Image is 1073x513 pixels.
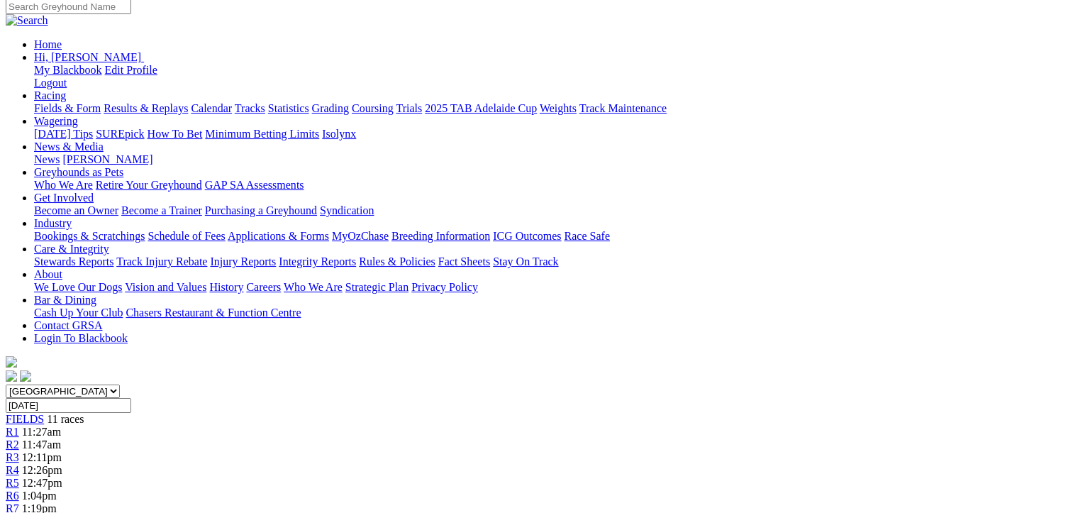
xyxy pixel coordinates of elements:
a: News [34,153,60,165]
a: R1 [6,426,19,438]
a: Purchasing a Greyhound [205,204,317,216]
a: Stewards Reports [34,255,113,267]
a: Industry [34,217,72,229]
div: Industry [34,230,1067,243]
span: 11:47am [22,438,61,451]
a: Tracks [235,102,265,114]
a: Greyhounds as Pets [34,166,123,178]
a: Strategic Plan [345,281,408,293]
a: Statistics [268,102,309,114]
a: Minimum Betting Limits [205,128,319,140]
a: Become an Owner [34,204,118,216]
a: Trials [396,102,422,114]
a: ICG Outcomes [493,230,561,242]
a: Contact GRSA [34,319,102,331]
a: Applications & Forms [228,230,329,242]
div: Hi, [PERSON_NAME] [34,64,1067,89]
a: Wagering [34,115,78,127]
a: [DATE] Tips [34,128,93,140]
span: 11 races [47,413,84,425]
a: News & Media [34,140,104,153]
a: Logout [34,77,67,89]
a: Fact Sheets [438,255,490,267]
span: 12:11pm [22,451,62,463]
a: Schedule of Fees [148,230,225,242]
span: Hi, [PERSON_NAME] [34,51,141,63]
a: Cash Up Your Club [34,307,123,319]
div: Get Involved [34,204,1067,217]
a: Race Safe [564,230,609,242]
a: Vision and Values [125,281,206,293]
a: MyOzChase [332,230,389,242]
a: Weights [540,102,577,114]
a: Integrity Reports [279,255,356,267]
a: Careers [246,281,281,293]
div: About [34,281,1067,294]
span: 12:26pm [22,464,62,476]
img: logo-grsa-white.png [6,356,17,368]
div: Racing [34,102,1067,115]
a: How To Bet [148,128,203,140]
a: Edit Profile [105,64,157,76]
a: R2 [6,438,19,451]
span: 1:04pm [22,490,57,502]
img: Search [6,14,48,27]
img: facebook.svg [6,370,17,382]
div: Care & Integrity [34,255,1067,268]
span: 12:47pm [22,477,62,489]
a: Grading [312,102,349,114]
a: Track Injury Rebate [116,255,207,267]
a: Calendar [191,102,232,114]
a: Injury Reports [210,255,276,267]
a: Coursing [352,102,394,114]
a: Retire Your Greyhound [96,179,202,191]
a: Who We Are [284,281,343,293]
a: Privacy Policy [411,281,478,293]
a: Track Maintenance [579,102,667,114]
a: Get Involved [34,192,94,204]
a: Bookings & Scratchings [34,230,145,242]
img: twitter.svg [20,370,31,382]
a: Syndication [320,204,374,216]
a: R6 [6,490,19,502]
a: R4 [6,464,19,476]
div: Greyhounds as Pets [34,179,1067,192]
a: Chasers Restaurant & Function Centre [126,307,301,319]
a: Home [34,38,62,50]
a: We Love Our Dogs [34,281,122,293]
a: Fields & Form [34,102,101,114]
a: About [34,268,62,280]
a: [PERSON_NAME] [62,153,152,165]
a: Hi, [PERSON_NAME] [34,51,144,63]
div: News & Media [34,153,1067,166]
span: 11:27am [22,426,61,438]
a: SUREpick [96,128,144,140]
a: Bar & Dining [34,294,96,306]
a: GAP SA Assessments [205,179,304,191]
input: Select date [6,398,131,413]
a: R5 [6,477,19,489]
a: My Blackbook [34,64,102,76]
a: Login To Blackbook [34,332,128,344]
div: Wagering [34,128,1067,140]
a: FIELDS [6,413,44,425]
a: Stay On Track [493,255,558,267]
a: Racing [34,89,66,101]
a: 2025 TAB Adelaide Cup [425,102,537,114]
a: R3 [6,451,19,463]
a: Breeding Information [391,230,490,242]
a: Care & Integrity [34,243,109,255]
a: Who We Are [34,179,93,191]
a: Isolynx [322,128,356,140]
a: Results & Replays [104,102,188,114]
div: Bar & Dining [34,307,1067,319]
a: Become a Trainer [121,204,202,216]
a: Rules & Policies [359,255,435,267]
